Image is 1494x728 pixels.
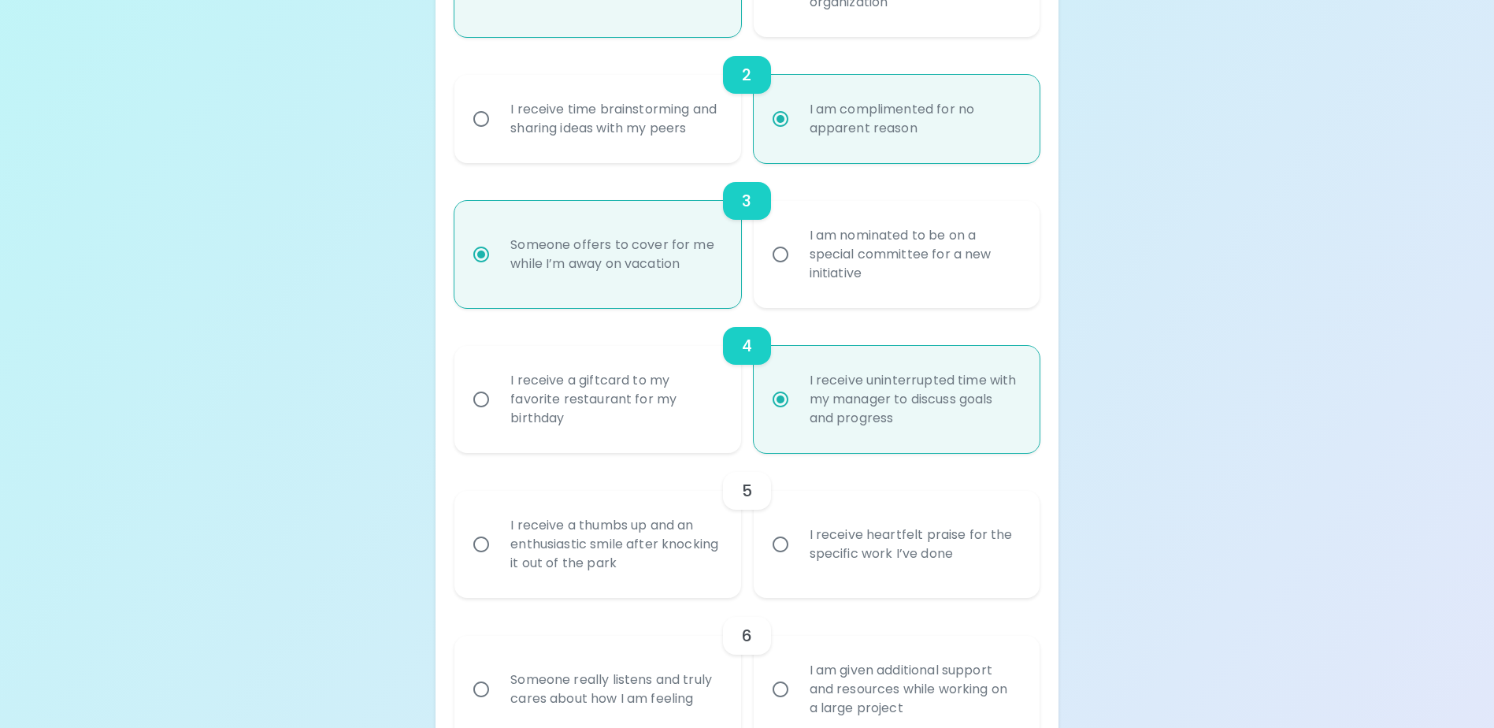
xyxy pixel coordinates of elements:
div: I am complimented for no apparent reason [797,81,1031,157]
div: Someone really listens and truly cares about how I am feeling [498,652,732,727]
h6: 5 [742,478,752,503]
div: choice-group-check [454,308,1039,453]
div: I am nominated to be on a special committee for a new initiative [797,207,1031,302]
div: Someone offers to cover for me while I’m away on vacation [498,217,732,292]
div: I receive a giftcard to my favorite restaurant for my birthday [498,352,732,447]
div: I receive time brainstorming and sharing ideas with my peers [498,81,732,157]
div: I receive heartfelt praise for the specific work I’ve done [797,507,1031,582]
div: choice-group-check [454,453,1039,598]
h6: 4 [742,333,752,358]
h6: 3 [742,188,751,214]
div: I receive uninterrupted time with my manager to discuss goals and progress [797,352,1031,447]
h6: 6 [742,623,752,648]
div: choice-group-check [454,37,1039,163]
h6: 2 [742,62,751,87]
div: I receive a thumbs up and an enthusiastic smile after knocking it out of the park [498,497,732,592]
div: choice-group-check [454,163,1039,308]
